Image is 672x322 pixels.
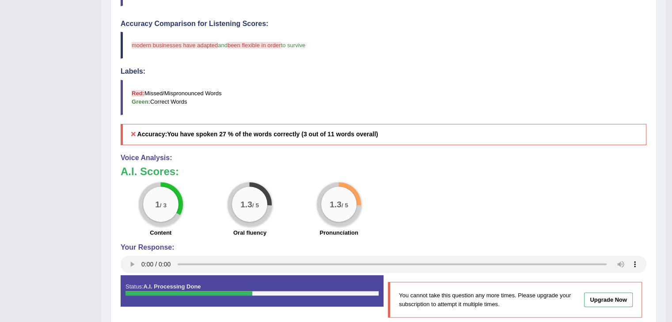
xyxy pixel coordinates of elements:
[252,202,259,208] small: / 5
[150,228,171,237] label: Content
[342,202,348,208] small: / 5
[121,20,646,28] h4: Accuracy Comparison for Listening Scores:
[241,199,253,209] big: 1.3
[121,165,179,177] b: A.I. Scores:
[121,124,646,145] h5: Accuracy:
[281,42,306,49] span: to survive
[228,42,281,49] span: been flexible in order
[155,199,160,209] big: 1
[121,243,646,251] h4: Your Response:
[330,199,342,209] big: 1.3
[132,98,150,105] b: Green:
[121,67,646,75] h4: Labels:
[218,42,228,49] span: and
[167,131,378,138] b: You have spoken 27 % of the words correctly (3 out of 11 words overall)
[584,292,633,307] a: Upgrade Now
[121,154,646,162] h4: Voice Analysis:
[399,291,574,308] p: You cannot take this question any more times. Please upgrade your subscription to attempt it mult...
[143,283,201,290] strong: A.I. Processing Done
[160,202,167,208] small: / 3
[121,275,383,306] div: Status:
[132,90,144,97] b: Red:
[233,228,266,237] label: Oral fluency
[121,80,646,115] blockquote: Missed/Mispronounced Words Correct Words
[132,42,218,49] span: modern businesses have adapted
[319,228,358,237] label: Pronunciation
